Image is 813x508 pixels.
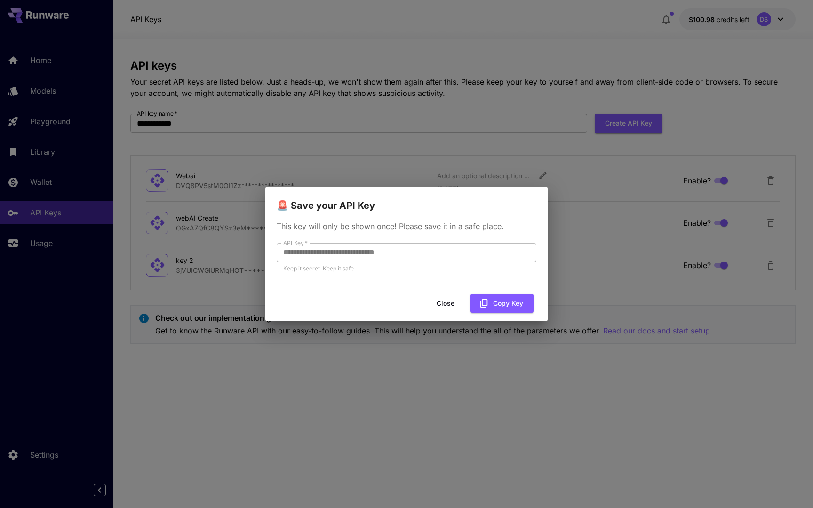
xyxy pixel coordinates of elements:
[470,294,534,313] button: Copy Key
[424,294,467,313] button: Close
[265,187,548,213] h2: 🚨 Save your API Key
[283,239,308,247] label: API Key
[277,221,536,232] p: This key will only be shown once! Please save it in a safe place.
[283,264,530,273] p: Keep it secret. Keep it safe.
